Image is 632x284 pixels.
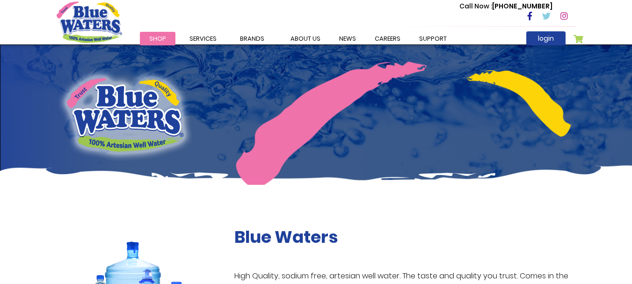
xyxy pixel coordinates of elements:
a: support [410,32,456,45]
span: Call Now : [459,1,492,11]
span: Services [189,34,217,43]
p: [PHONE_NUMBER] [459,1,552,11]
a: store logo [57,1,122,43]
span: Brands [240,34,264,43]
a: News [330,32,365,45]
span: Shop [149,34,166,43]
h2: Blue Waters [234,227,576,247]
a: about us [281,32,330,45]
a: login [526,31,566,45]
a: careers [365,32,410,45]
